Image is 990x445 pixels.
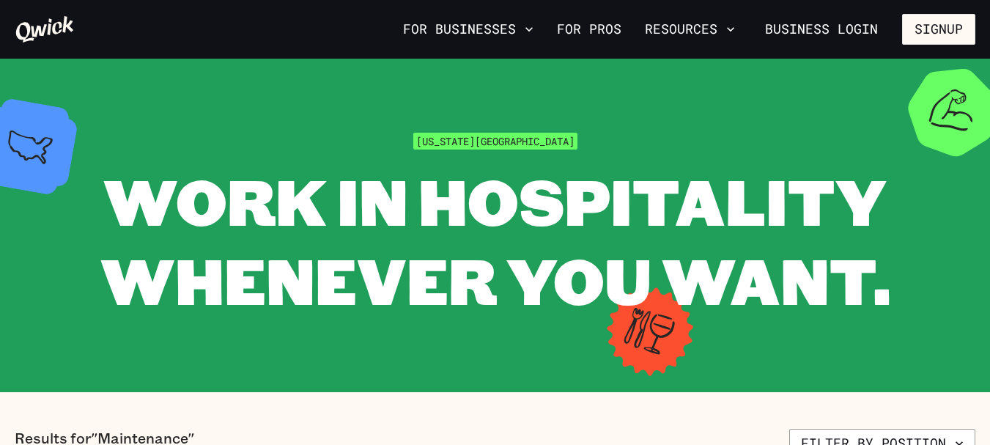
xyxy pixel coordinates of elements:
[551,17,627,42] a: For Pros
[100,158,890,322] span: WORK IN HOSPITALITY WHENEVER YOU WANT.
[902,14,975,45] button: Signup
[639,17,741,42] button: Resources
[397,17,539,42] button: For Businesses
[753,14,890,45] a: Business Login
[413,133,577,150] span: [US_STATE][GEOGRAPHIC_DATA]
